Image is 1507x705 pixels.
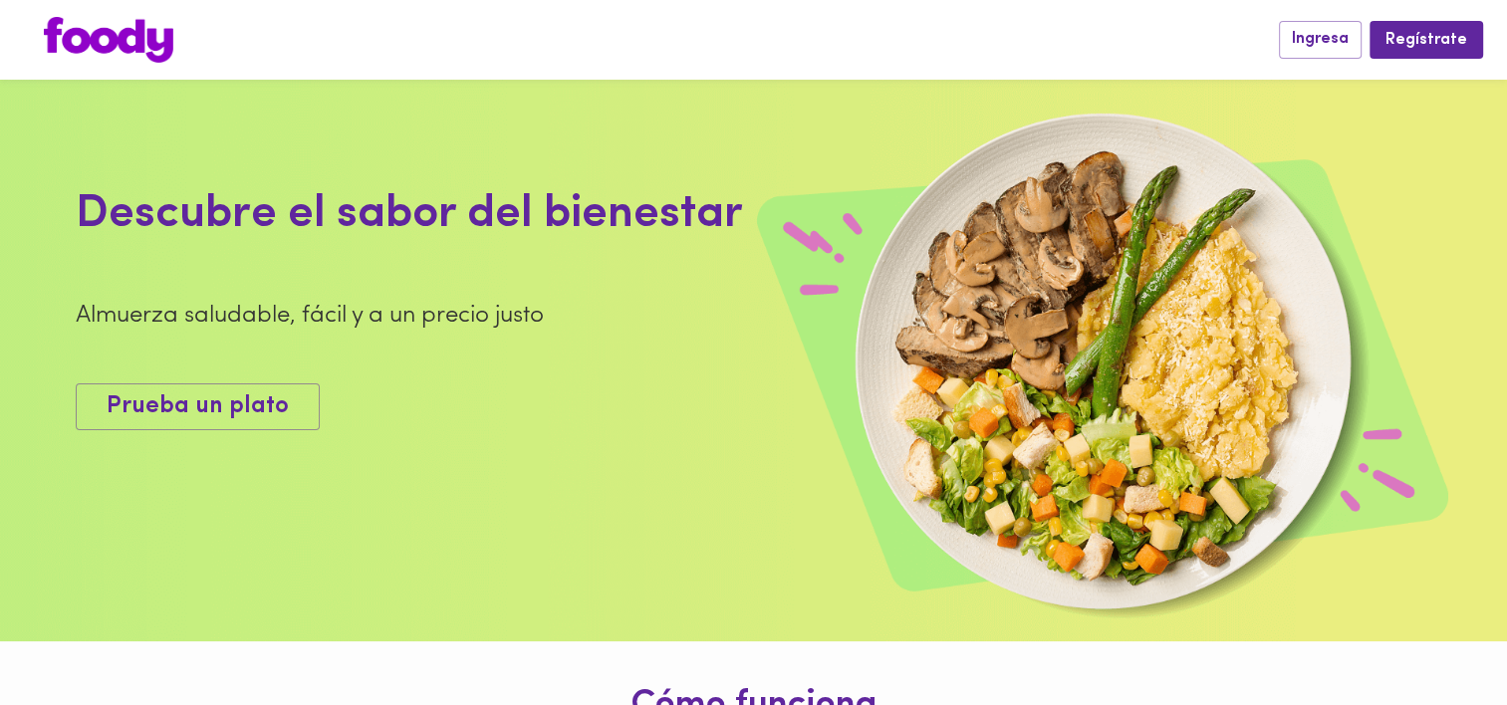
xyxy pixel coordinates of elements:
span: Ingresa [1292,30,1349,49]
button: Ingresa [1279,21,1362,58]
iframe: Messagebird Livechat Widget [1391,589,1487,685]
button: Prueba un plato [76,383,320,430]
span: Prueba un plato [107,392,289,421]
div: Descubre el sabor del bienestar [76,182,980,248]
img: logo.png [44,17,173,63]
span: Regístrate [1385,31,1467,50]
div: Almuerza saludable, fácil y a un precio justo [76,299,980,333]
button: Regístrate [1370,21,1483,58]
